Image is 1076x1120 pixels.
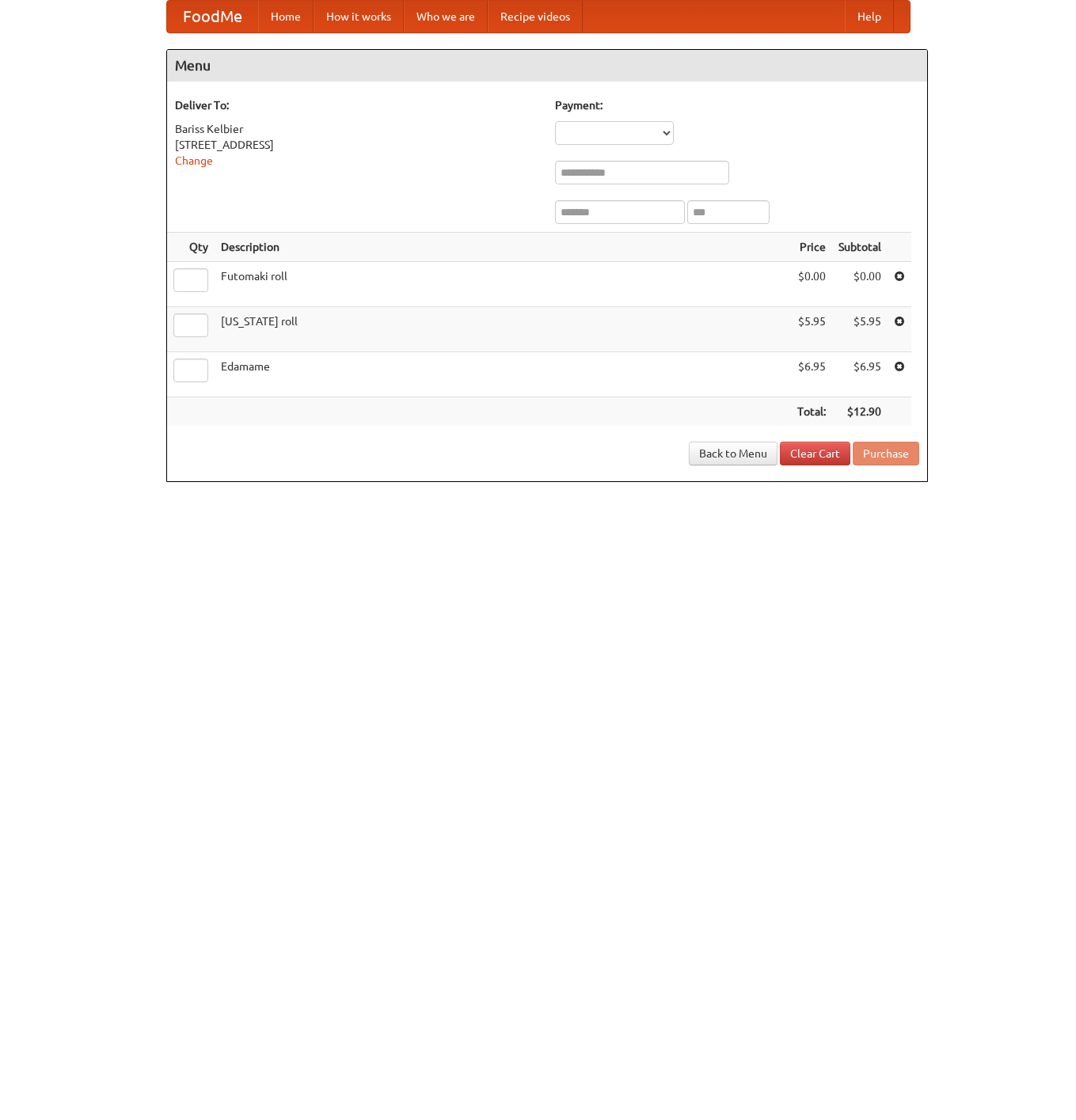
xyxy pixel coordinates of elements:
[488,1,583,32] a: Recipe videos
[853,442,919,465] button: Purchase
[314,1,404,32] a: How it works
[791,233,832,262] th: Price
[832,307,888,352] td: $5.95
[175,121,539,137] div: Bariss Kelbier
[555,97,919,113] h5: Payment:
[832,397,888,427] th: $12.90
[215,352,791,397] td: Edamame
[832,233,888,262] th: Subtotal
[167,233,215,262] th: Qty
[791,307,832,352] td: $5.95
[167,50,927,82] h4: Menu
[832,262,888,307] td: $0.00
[175,137,539,153] div: [STREET_ADDRESS]
[791,352,832,397] td: $6.95
[215,262,791,307] td: Futomaki roll
[791,262,832,307] td: $0.00
[689,442,778,465] a: Back to Menu
[215,307,791,352] td: [US_STATE] roll
[258,1,314,32] a: Home
[780,442,850,465] a: Clear Cart
[404,1,488,32] a: Who we are
[175,154,213,167] a: Change
[175,97,539,113] h5: Deliver To:
[167,1,258,32] a: FoodMe
[791,397,832,427] th: Total:
[215,233,791,262] th: Description
[845,1,894,32] a: Help
[832,352,888,397] td: $6.95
